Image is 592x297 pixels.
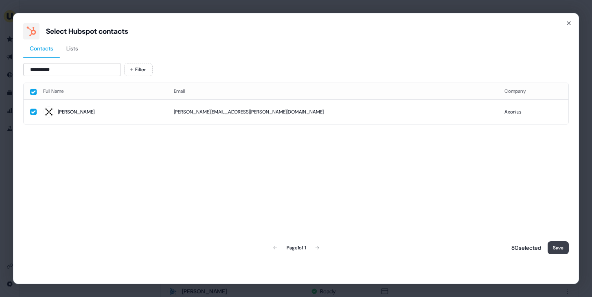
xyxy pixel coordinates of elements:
p: 80 selected [508,244,541,252]
span: Contacts [30,44,53,52]
div: Select Hubspot contacts [46,26,128,36]
th: Company [498,83,568,99]
th: Full Name [37,83,167,99]
div: [PERSON_NAME] [58,108,94,116]
span: Lists [66,44,78,52]
th: Email [167,83,498,99]
td: Axonius [498,99,568,124]
div: Page 1 of 1 [287,244,306,252]
button: Filter [124,63,153,76]
button: Save [548,241,569,254]
td: [PERSON_NAME][EMAIL_ADDRESS][PERSON_NAME][DOMAIN_NAME] [167,99,498,124]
